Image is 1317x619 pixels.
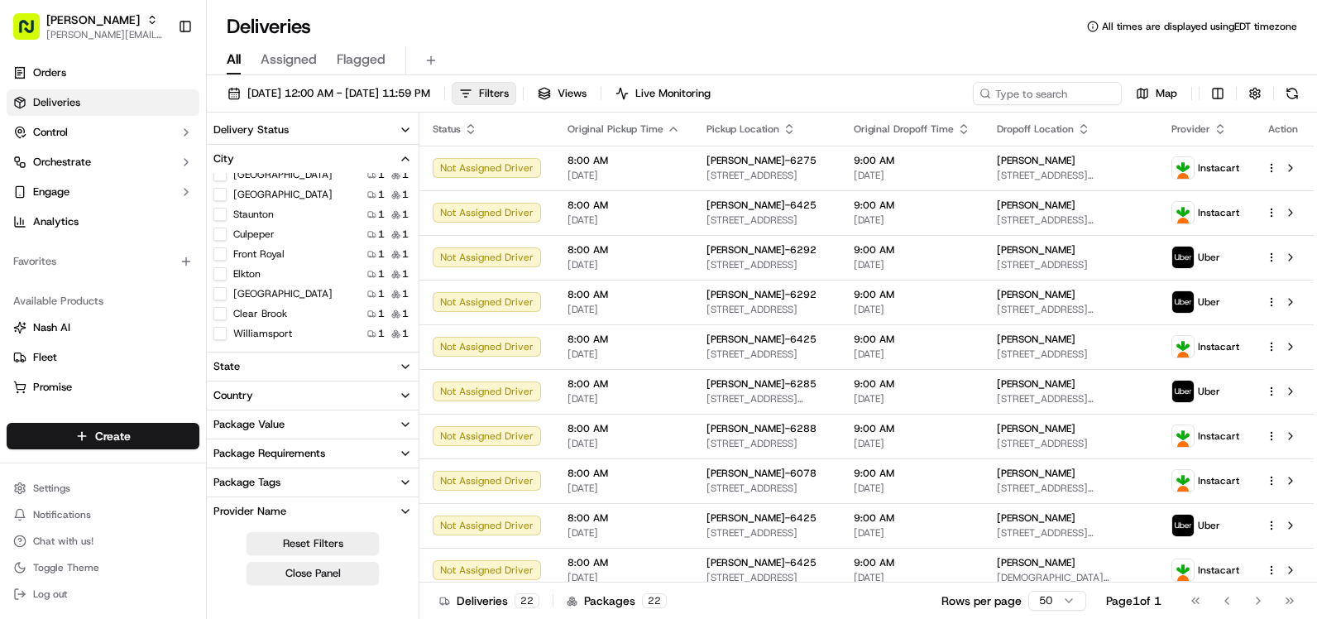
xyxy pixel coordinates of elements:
button: Filters [452,82,516,105]
div: Package Tags [213,475,280,490]
div: Deliveries [439,593,539,609]
span: Uber [1198,519,1220,532]
a: Promise [13,380,193,395]
span: All times are displayed using EDT timezone [1102,20,1297,33]
div: We're available if you need us! [74,175,227,188]
button: Package Tags [207,468,419,497]
span: 1 [378,168,385,181]
img: profile_uber_ahold_partner.png [1172,515,1194,536]
span: Instacart [1198,474,1239,487]
span: 1 [378,247,385,261]
span: 9:00 AM [854,511,970,525]
span: API Documentation [156,325,266,342]
img: profile_uber_ahold_partner.png [1172,381,1194,402]
span: 1 [378,208,385,221]
span: Map [1156,86,1177,101]
div: 📗 [17,327,30,340]
span: Pickup Location [706,122,779,136]
span: Instacart [1198,564,1239,577]
span: Instacart [1198,161,1239,175]
span: [STREET_ADDRESS][PERSON_NAME] [997,169,1145,182]
span: Instacart [1198,206,1239,219]
span: [STREET_ADDRESS] [706,348,827,361]
span: Pylon [165,366,200,378]
span: [STREET_ADDRESS] [706,214,827,227]
div: City [213,151,234,166]
img: 1736555255976-a54dd68f-1ca7-489b-9aae-adbdc363a1c4 [17,158,46,188]
button: Refresh [1281,82,1304,105]
span: Deliveries [33,95,80,110]
span: [DATE] [568,258,680,271]
button: Live Monitoring [608,82,718,105]
span: [DATE] [854,482,970,495]
span: 1 [402,327,409,340]
span: 9:00 AM [854,467,970,480]
span: Views [558,86,587,101]
span: [PERSON_NAME] [997,467,1075,480]
h1: Deliveries [227,13,311,40]
span: Orchestrate [33,155,91,170]
div: Page 1 of 1 [1106,593,1161,609]
a: Orders [7,60,199,86]
span: Chat with us! [33,535,93,548]
button: Delivery Status [207,116,419,144]
span: [DATE] [55,257,89,270]
div: 22 [515,593,539,608]
span: 1 [402,168,409,181]
span: [STREET_ADDRESS][PERSON_NAME] [997,303,1145,316]
span: [DATE] [854,437,970,450]
span: Orders [33,65,66,80]
span: [PERSON_NAME]-6078 [706,467,817,480]
button: City [207,145,419,173]
span: 1 [402,287,409,300]
span: [STREET_ADDRESS][PERSON_NAME] [706,392,827,405]
span: [DATE] [854,571,970,584]
span: [PERSON_NAME] [997,243,1075,257]
button: Nash AI [7,314,199,341]
span: 9:00 AM [854,422,970,435]
span: 9:00 AM [854,377,970,391]
span: [DEMOGRAPHIC_DATA][STREET_ADDRESS] [997,571,1145,584]
label: [GEOGRAPHIC_DATA] [233,287,333,300]
span: 1 [402,228,409,241]
span: Create [95,428,131,444]
span: [PERSON_NAME]-6425 [706,333,817,346]
span: Live Monitoring [635,86,711,101]
span: Status [433,122,461,136]
button: [PERSON_NAME][EMAIL_ADDRESS][PERSON_NAME][DOMAIN_NAME] [46,28,165,41]
button: Control [7,119,199,146]
span: [STREET_ADDRESS] [997,437,1145,450]
div: Delivery Status [213,122,289,137]
span: 9:00 AM [854,243,970,257]
span: [DATE] [568,392,680,405]
span: Notifications [33,508,91,521]
button: [DATE] 12:00 AM - [DATE] 11:59 PM [220,82,438,105]
img: profile_instacart_ahold_partner.png [1172,425,1194,447]
span: 1 [378,307,385,320]
span: [STREET_ADDRESS] [706,258,827,271]
p: Welcome 👋 [17,66,301,93]
a: Deliveries [7,89,199,116]
span: [STREET_ADDRESS] [706,526,827,540]
span: [PERSON_NAME]-6285 [706,377,817,391]
button: Notifications [7,503,199,526]
span: Promise [33,380,72,395]
span: [STREET_ADDRESS][PERSON_NAME] [997,482,1145,495]
span: Toggle Theme [33,561,99,574]
span: [DATE] [854,526,970,540]
button: Views [530,82,594,105]
span: 1 [402,267,409,281]
span: 9:00 AM [854,288,970,301]
span: Fleet [33,350,57,365]
span: Uber [1198,385,1220,398]
button: Orchestrate [7,149,199,175]
span: Nash AI [33,320,70,335]
button: State [207,353,419,381]
span: 8:00 AM [568,422,680,435]
span: [STREET_ADDRESS] [706,482,827,495]
span: 1 [402,188,409,201]
span: Original Pickup Time [568,122,663,136]
button: Reset Filters [247,532,379,555]
button: Country [207,381,419,410]
label: Front Royal [233,247,285,261]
